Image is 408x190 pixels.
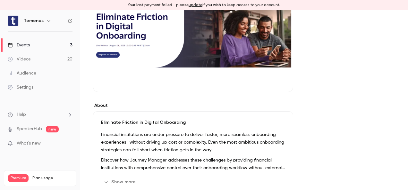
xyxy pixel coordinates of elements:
span: Plan usage [32,176,72,181]
p: Eliminate Friction in Digital Onboarding [101,119,285,126]
iframe: Noticeable Trigger [65,141,72,146]
p: Discover how Journey Manager addresses these challenges by providing financial institutions with ... [101,156,285,172]
label: About [93,102,293,109]
button: Show more [101,177,140,187]
p: Your last payment failed - please if you wish to keep access to your account. [128,2,280,8]
a: SpeakerHub [17,126,42,132]
h6: Temenos [24,18,44,24]
span: Premium [8,174,29,182]
div: Videos [8,56,30,62]
li: help-dropdown-opener [8,111,72,118]
div: Audience [8,70,36,76]
button: update [189,2,202,8]
span: What's new [17,140,41,147]
span: new [46,126,59,132]
p: Financial institutions are under pressure to deliver faster, more seamless onboarding experiences... [101,131,285,154]
div: Events [8,42,30,48]
img: Temenos [8,16,18,26]
span: Help [17,111,26,118]
div: Settings [8,84,33,91]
